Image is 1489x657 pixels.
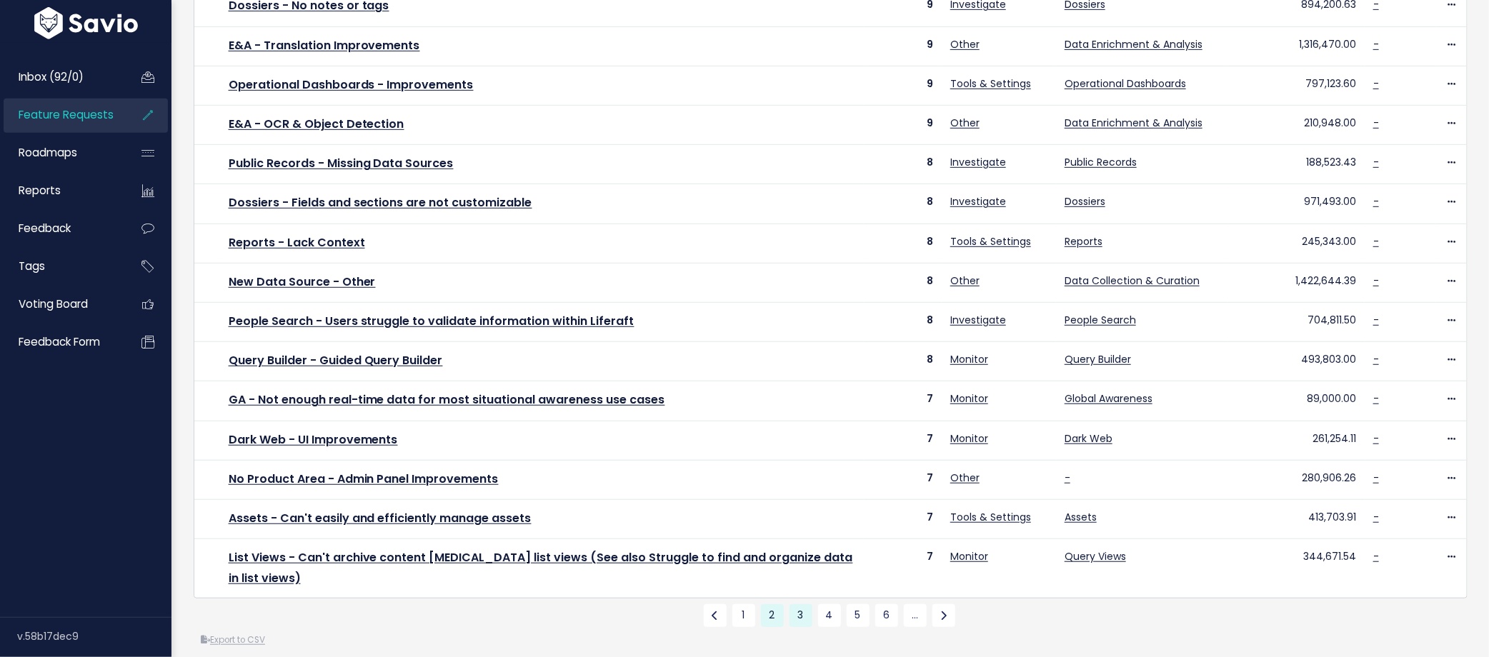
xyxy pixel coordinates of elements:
[1227,342,1365,381] td: 493,803.00
[950,274,980,288] a: Other
[950,116,980,130] a: Other
[1227,499,1365,538] td: 413,703.91
[19,296,88,311] span: Voting Board
[950,391,988,406] a: Monitor
[1227,66,1365,105] td: 797,123.60
[1227,184,1365,224] td: 971,493.00
[1373,234,1379,249] a: -
[1373,431,1379,446] a: -
[950,194,1006,209] a: Investigate
[229,391,665,408] a: GA - Not enough real-time data for most situational awareness use cases
[904,604,927,627] a: …
[1065,510,1097,524] a: Assets
[1065,431,1112,446] a: Dark Web
[818,604,841,627] a: 4
[19,107,114,122] span: Feature Requests
[1065,352,1131,366] a: Query Builder
[950,313,1006,327] a: Investigate
[864,421,942,460] td: 7
[229,352,443,368] a: Query Builder - Guided Query Builder
[1227,224,1365,263] td: 245,343.00
[1227,421,1365,460] td: 261,254.11
[1227,263,1365,302] td: 1,422,644.39
[229,76,474,93] a: Operational Dashboards - Improvements
[864,145,942,184] td: 8
[950,155,1006,169] a: Investigate
[229,234,365,251] a: Reports - Lack Context
[1227,460,1365,499] td: 280,906.26
[1373,471,1379,485] a: -
[4,61,119,94] a: Inbox (92/0)
[1373,352,1379,366] a: -
[17,618,171,655] div: v.58b17dec9
[1373,194,1379,209] a: -
[19,183,61,198] span: Reports
[1065,391,1152,406] a: Global Awareness
[1065,37,1202,51] a: Data Enrichment & Analysis
[1227,106,1365,145] td: 210,948.00
[19,145,77,160] span: Roadmaps
[864,184,942,224] td: 8
[864,342,942,381] td: 8
[732,604,755,627] a: 1
[1373,116,1379,130] a: -
[229,37,420,54] a: E&A - Translation Improvements
[229,431,398,448] a: Dark Web - UI Improvements
[1065,549,1126,563] a: Query Views
[1065,116,1202,130] a: Data Enrichment & Analysis
[864,106,942,145] td: 9
[1373,274,1379,288] a: -
[1373,510,1379,524] a: -
[1065,194,1105,209] a: Dossiers
[864,66,942,105] td: 9
[229,510,532,526] a: Assets - Can't easily and efficiently manage assets
[1227,26,1365,66] td: 1,316,470.00
[1373,391,1379,406] a: -
[4,99,119,131] a: Feature Requests
[4,250,119,283] a: Tags
[229,194,532,211] a: Dossiers - Fields and sections are not customizable
[4,174,119,207] a: Reports
[1227,145,1365,184] td: 188,523.43
[229,155,454,171] a: Public Records - Missing Data Sources
[19,259,45,274] span: Tags
[950,234,1031,249] a: Tools & Settings
[229,313,634,329] a: People Search - Users struggle to validate information within Liferaft
[1227,381,1365,421] td: 89,000.00
[950,549,988,563] a: Monitor
[201,634,265,646] a: Export to CSV
[864,460,942,499] td: 7
[1065,234,1102,249] a: Reports
[19,334,100,349] span: Feedback form
[1373,549,1379,563] a: -
[864,381,942,421] td: 7
[761,604,784,627] span: 2
[31,7,141,39] img: logo-white.9d6f32f41409.svg
[19,221,71,236] span: Feedback
[1373,313,1379,327] a: -
[950,76,1031,91] a: Tools & Settings
[875,604,898,627] a: 6
[1227,302,1365,341] td: 704,811.50
[1065,471,1070,485] a: -
[4,288,119,321] a: Voting Board
[4,136,119,169] a: Roadmaps
[950,352,988,366] a: Monitor
[950,37,980,51] a: Other
[790,604,812,627] a: 3
[1065,313,1136,327] a: People Search
[864,263,942,302] td: 8
[864,539,942,598] td: 7
[864,302,942,341] td: 8
[864,26,942,66] td: 9
[1065,76,1186,91] a: Operational Dashboards
[847,604,870,627] a: 5
[1373,37,1379,51] a: -
[864,224,942,263] td: 8
[1065,274,1200,288] a: Data Collection & Curation
[4,326,119,358] a: Feedback form
[19,69,84,84] span: Inbox (92/0)
[229,471,499,487] a: No Product Area - Admin Panel Improvements
[1065,155,1137,169] a: Public Records
[229,116,404,132] a: E&A - OCR & Object Detection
